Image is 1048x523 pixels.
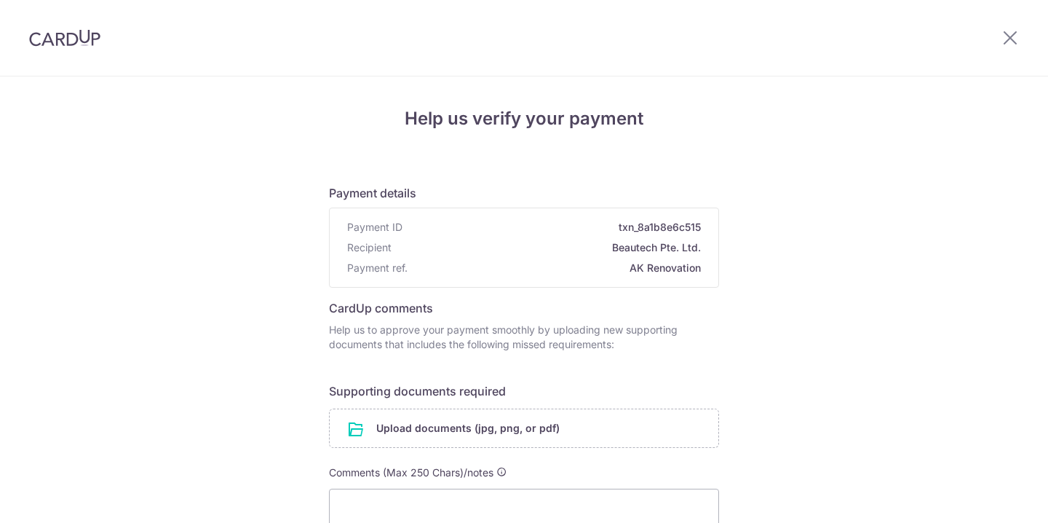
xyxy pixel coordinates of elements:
[413,261,701,275] span: AK Renovation
[329,299,719,317] h6: CardUp comments
[347,220,402,235] span: Payment ID
[329,382,719,400] h6: Supporting documents required
[329,106,719,132] h4: Help us verify your payment
[329,409,719,448] div: Upload documents (jpg, png, or pdf)
[397,240,701,255] span: Beautech Pte. Ltd.
[347,261,408,275] span: Payment ref.
[329,466,493,479] span: Comments (Max 250 Chars)/notes
[29,29,100,47] img: CardUp
[347,240,392,255] span: Recipient
[329,184,719,202] h6: Payment details
[329,323,719,352] p: Help us to approve your payment smoothly by uploading new supporting documents that includes the ...
[408,220,701,235] span: txn_8a1b8e6c515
